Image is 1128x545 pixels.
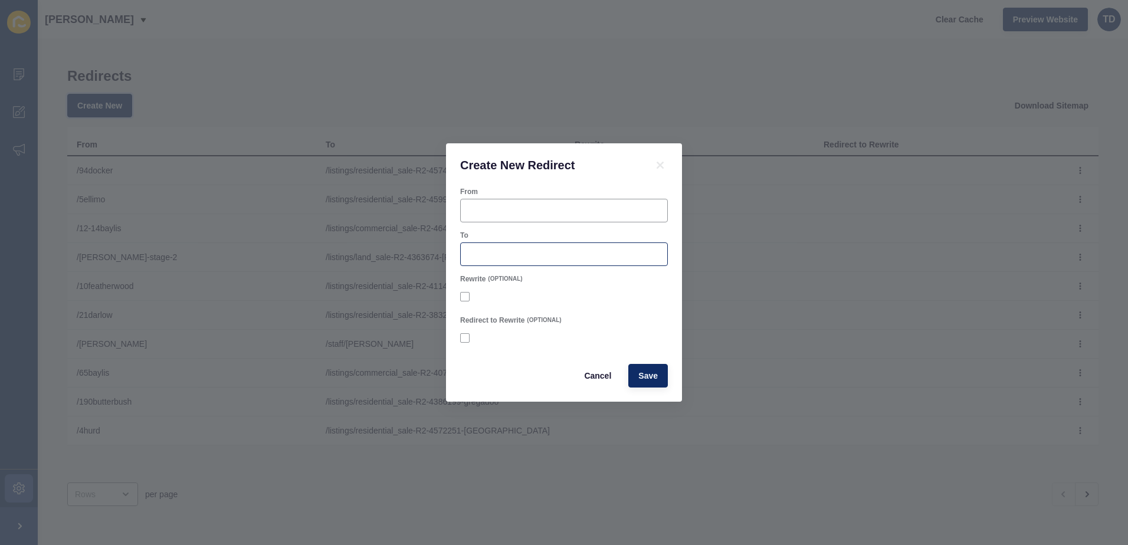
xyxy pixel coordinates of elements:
[628,364,668,388] button: Save
[460,187,478,196] label: From
[460,231,468,240] label: To
[638,370,658,382] span: Save
[527,316,561,324] span: (OPTIONAL)
[584,370,611,382] span: Cancel
[460,274,486,284] label: Rewrite
[574,364,621,388] button: Cancel
[488,275,522,283] span: (OPTIONAL)
[460,157,638,173] h1: Create New Redirect
[460,316,524,325] label: Redirect to Rewrite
